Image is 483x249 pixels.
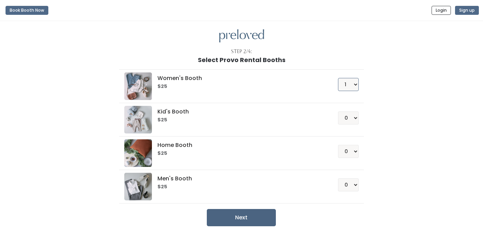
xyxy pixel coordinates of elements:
[157,176,321,182] h5: Men's Booth
[157,75,321,81] h5: Women's Booth
[231,48,252,55] div: Step 2/4:
[432,6,451,15] button: Login
[157,117,321,123] h6: $25
[198,57,286,63] h1: Select Provo Rental Booths
[6,6,48,15] button: Book Booth Now
[207,209,276,226] button: Next
[124,173,152,200] img: preloved logo
[219,29,264,43] img: preloved logo
[157,142,321,148] h5: Home Booth
[124,106,152,133] img: preloved logo
[455,6,479,15] button: Sign up
[124,72,152,100] img: preloved logo
[157,84,321,89] h6: $25
[157,151,321,156] h6: $25
[6,3,48,18] a: Book Booth Now
[124,139,152,167] img: preloved logo
[157,109,321,115] h5: Kid's Booth
[157,184,321,190] h6: $25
